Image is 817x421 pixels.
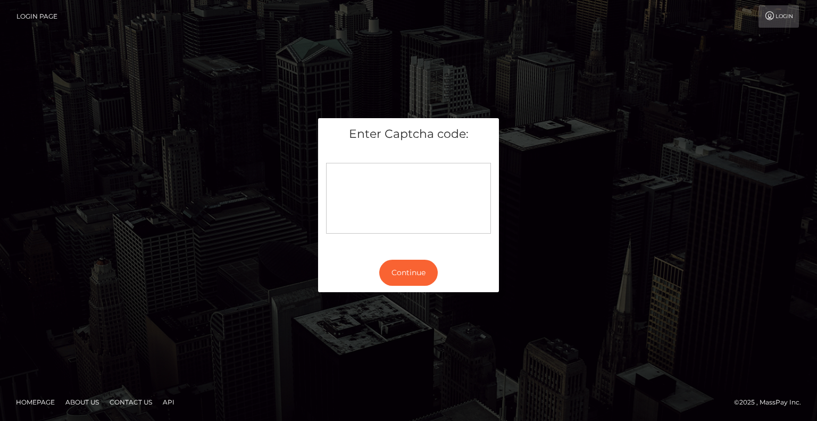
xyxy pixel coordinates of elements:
div: Captcha widget loading... [326,163,491,234]
a: About Us [61,394,103,410]
a: Contact Us [105,394,156,410]
a: Login [758,5,799,28]
a: Login Page [16,5,57,28]
a: Homepage [12,394,59,410]
div: © 2025 , MassPay Inc. [734,397,809,408]
button: Continue [379,260,438,286]
a: API [159,394,179,410]
h5: Enter Captcha code: [326,126,491,143]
